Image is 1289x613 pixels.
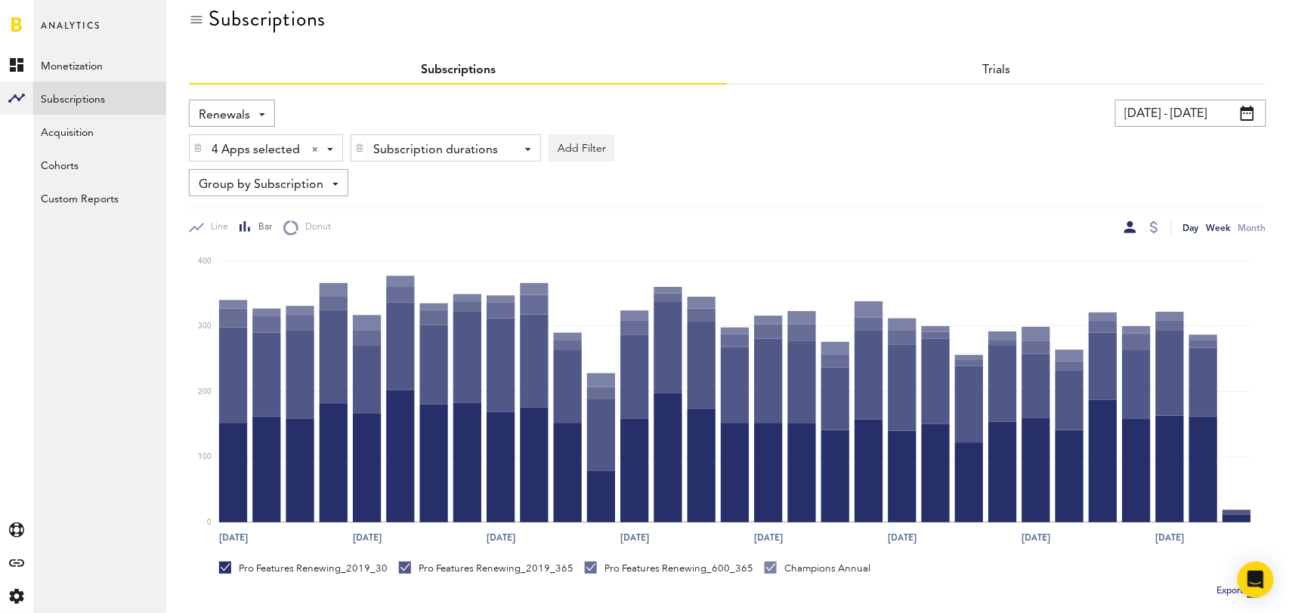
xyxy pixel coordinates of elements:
[209,7,326,31] div: Subscriptions
[33,148,166,181] a: Cohorts
[33,82,166,115] a: Subscriptions
[198,388,212,396] text: 200
[199,103,250,128] span: Renewals
[487,531,515,545] text: [DATE]
[193,143,202,153] img: trash_awesome_blue.svg
[1183,220,1199,236] div: Day
[198,257,212,265] text: 400
[1213,581,1266,601] button: Export
[1155,531,1184,545] text: [DATE]
[1022,531,1050,545] text: [DATE]
[204,221,228,234] span: Line
[198,323,212,331] text: 300
[198,454,212,461] text: 100
[353,531,382,545] text: [DATE]
[33,181,166,214] a: Custom Reports
[549,134,615,162] button: Add Filter
[585,562,753,575] div: Pro Features Renewing_600_365
[252,221,272,234] span: Bar
[399,562,573,575] div: Pro Features Renewing_2019_365
[312,146,318,152] div: Clear
[765,562,870,575] div: Champions Annual
[754,531,783,545] text: [DATE]
[1238,220,1266,236] div: Month
[212,137,300,163] span: 4 Apps selected
[983,64,1011,76] a: Trials
[298,221,331,234] span: Donut
[421,64,496,76] a: Subscriptions
[32,11,86,24] span: Support
[355,143,364,153] img: trash_awesome_blue.svg
[351,135,368,161] div: Delete
[219,562,388,575] div: Pro Features Renewing_2019_30
[199,172,323,198] span: Group by Subscription
[33,48,166,82] a: Monetization
[33,115,166,148] a: Acquisition
[1238,562,1274,598] div: Open Intercom Messenger
[41,17,100,48] span: Analytics
[373,137,507,163] div: Subscription durations
[888,531,917,545] text: [DATE]
[1207,220,1231,236] div: Week
[207,519,212,526] text: 0
[190,135,206,161] div: Delete
[219,531,248,545] text: [DATE]
[620,531,649,545] text: [DATE]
